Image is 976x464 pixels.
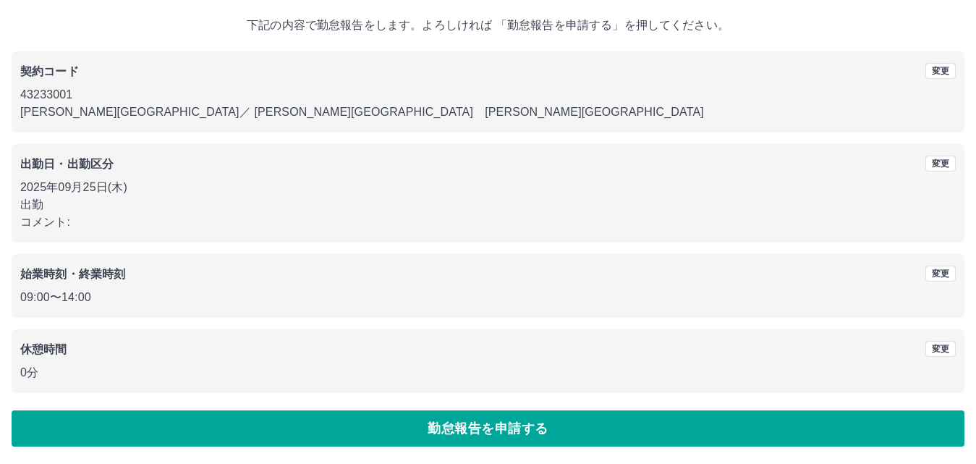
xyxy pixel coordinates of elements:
[20,86,956,104] p: 43233001
[925,341,956,357] button: 変更
[20,289,956,306] p: 09:00 〜 14:00
[20,179,956,196] p: 2025年09月25日(木)
[925,266,956,282] button: 変更
[20,214,956,231] p: コメント:
[925,63,956,79] button: 変更
[12,17,964,34] p: 下記の内容で勤怠報告をします。よろしければ 「勤怠報告を申請する」を押してください。
[20,158,114,170] b: 出勤日・出勤区分
[20,364,956,381] p: 0分
[20,65,79,77] b: 契約コード
[20,196,956,214] p: 出勤
[20,343,67,355] b: 休憩時間
[925,156,956,172] button: 変更
[20,104,956,121] p: [PERSON_NAME][GEOGRAPHIC_DATA] ／ [PERSON_NAME][GEOGRAPHIC_DATA] [PERSON_NAME][GEOGRAPHIC_DATA]
[20,268,125,280] b: 始業時刻・終業時刻
[12,410,964,447] button: 勤怠報告を申請する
